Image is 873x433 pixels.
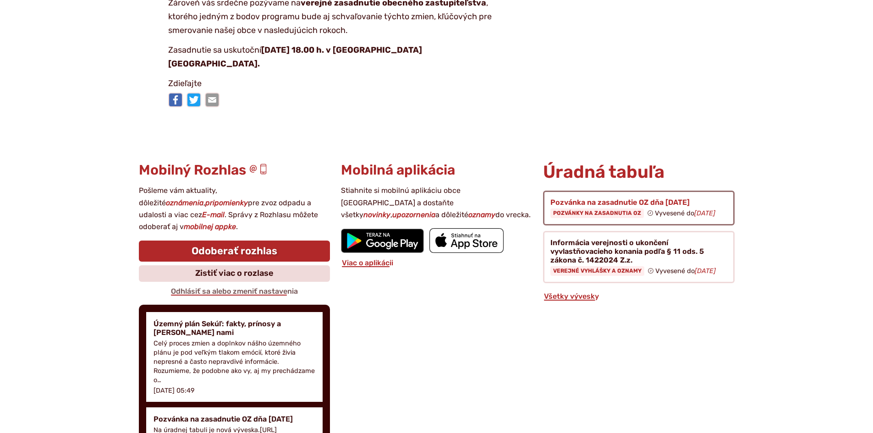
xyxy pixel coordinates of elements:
[543,191,734,225] a: Pozvánka na zasadnutie OZ dňa [DATE] Pozvánky na zasadnutia OZ Vyvesené do[DATE]
[363,210,390,219] strong: novinky
[543,231,734,283] a: Informácia verejnosti o ukončení vyvlastňovacieho konania podľa § 11 ods. 5 zákona č. 1422024 Z.z...
[341,185,532,221] p: Stiahnite si mobilnú aplikáciu obce [GEOGRAPHIC_DATA] a dostaňte všetky , a dôležité do vrecka.
[429,228,504,253] img: Prejsť na mobilnú aplikáciu Sekule v App Store
[341,258,394,267] a: Viac o aplikácii
[543,163,734,182] h2: Úradná tabuľa
[392,210,435,219] strong: upozornenia
[187,93,201,107] img: Zdieľať na Twitteri
[170,287,299,296] a: Odhlásiť sa alebo zmeniť nastavenia
[341,163,532,178] h3: Mobilná aplikácia
[543,292,600,301] a: Všetky vývesky
[205,93,220,107] img: Zdieľať e-mailom
[168,45,422,69] strong: [DATE] 18.00 h. v [GEOGRAPHIC_DATA] [GEOGRAPHIC_DATA].
[154,319,315,337] h4: Územný plán Sekúľ: fakty, prínosy a [PERSON_NAME] nami
[205,198,248,207] strong: pripomienky
[202,210,225,219] strong: E-mail
[166,198,203,207] strong: oznámenia
[154,339,315,385] p: Celý proces zmien a doplnkov nášho územného plánu je pod veľkým tlakom emócií, ktoré živia nepres...
[168,77,494,91] p: Zdieľajte
[168,93,183,107] img: Zdieľať na Facebooku
[139,265,330,282] a: Zistiť viac o rozlase
[184,222,236,231] strong: mobilnej appke
[341,229,424,253] img: Prejsť na mobilnú aplikáciu Sekule v službe Google Play
[139,163,330,178] h3: Mobilný Rozhlas
[154,415,315,423] h4: Pozvánka na zasadnutie OZ dňa [DATE]
[468,210,495,219] strong: oznamy
[146,312,323,402] a: Územný plán Sekúľ: fakty, prínosy a [PERSON_NAME] nami Celý proces zmien a doplnkov nášho územnéh...
[154,387,195,395] p: [DATE] 05:49
[139,241,330,262] a: Odoberať rozhlas
[168,44,494,71] p: Zasadnutie sa uskutoční
[139,185,330,233] p: Pošleme vám aktuality, dôležité , pre zvoz odpadu a udalosti a viac cez . Správy z Rozhlasu môžet...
